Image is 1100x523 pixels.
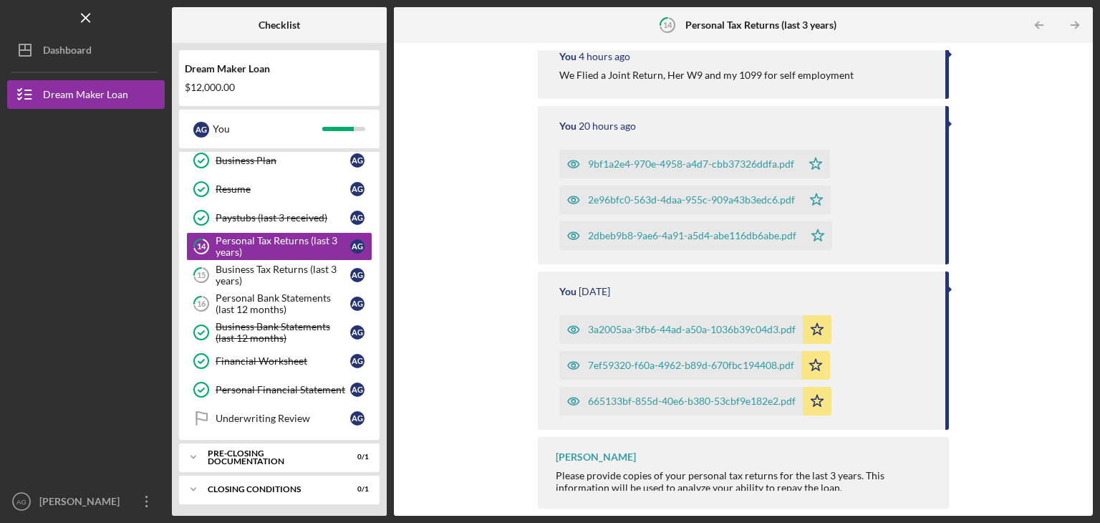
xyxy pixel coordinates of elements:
[350,268,365,282] div: A G
[350,411,365,426] div: A G
[43,36,92,68] div: Dashboard
[556,451,636,463] div: [PERSON_NAME]
[43,80,128,112] div: Dream Maker Loan
[350,211,365,225] div: A G
[588,230,796,241] div: 2dbeb9b8-9ae6-4a91-a5d4-abe116db6abe.pdf
[16,498,26,506] text: AG
[186,146,372,175] a: Business PlanAG
[208,485,333,494] div: Closing Conditions
[7,36,165,64] button: Dashboard
[350,182,365,196] div: A G
[343,453,369,461] div: 0 / 1
[213,117,322,141] div: You
[186,232,372,261] a: 14Personal Tax Returns (last 3 years)AG
[559,69,854,81] div: We Flied a Joint Return, Her W9 and my 1099 for self employment
[350,354,365,368] div: A G
[559,221,832,250] button: 2dbeb9b8-9ae6-4a91-a5d4-abe116db6abe.pdf
[663,20,672,29] tspan: 14
[350,239,365,254] div: A G
[559,315,831,344] button: 3a2005aa-3fb6-44ad-a50a-1036b39c04d3.pdf
[588,360,794,371] div: 7ef59320-f60a-4962-b89d-670fbc194408.pdf
[350,297,365,311] div: A G
[7,487,165,516] button: AG[PERSON_NAME]
[36,487,129,519] div: [PERSON_NAME]
[7,80,165,109] button: Dream Maker Loan
[559,186,831,214] button: 2e96bfc0-563d-4daa-955c-909a43b3edc6.pdf
[343,485,369,494] div: 0 / 1
[259,19,300,31] b: Checklist
[559,286,576,297] div: You
[216,384,350,395] div: Personal Financial Statement
[186,404,372,433] a: Underwriting ReviewAG
[216,212,350,224] div: Paystubs (last 3 received)
[559,387,831,416] button: 665133bf-855d-40e6-b380-53cbf9e182e2.pdf
[186,203,372,232] a: Paystubs (last 3 received)AG
[588,395,796,407] div: 665133bf-855d-40e6-b380-53cbf9e182e2.pdf
[208,449,333,466] div: Pre-Closing Documentation
[559,120,576,132] div: You
[579,51,630,62] time: 2025-10-01 14:00
[216,235,350,258] div: Personal Tax Returns (last 3 years)
[588,158,794,170] div: 9bf1a2e4-970e-4958-a4d7-cbb37326ddfa.pdf
[216,413,350,424] div: Underwriting Review
[186,175,372,203] a: ResumeAG
[216,183,350,195] div: Resume
[216,321,350,344] div: Business Bank Statements (last 12 months)
[559,150,830,178] button: 9bf1a2e4-970e-4958-a4d7-cbb37326ddfa.pdf
[197,242,206,251] tspan: 14
[350,325,365,340] div: A G
[216,264,350,287] div: Business Tax Returns (last 3 years)
[186,347,372,375] a: Financial WorksheetAG
[186,318,372,347] a: Business Bank Statements (last 12 months)AG
[579,120,636,132] time: 2025-09-30 22:38
[588,324,796,335] div: 3a2005aa-3fb6-44ad-a50a-1036b39c04d3.pdf
[216,155,350,166] div: Business Plan
[197,271,206,280] tspan: 15
[216,355,350,367] div: Financial Worksheet
[185,82,374,93] div: $12,000.00
[216,292,350,315] div: Personal Bank Statements (last 12 months)
[193,122,209,138] div: A G
[588,194,795,206] div: 2e96bfc0-563d-4daa-955c-909a43b3edc6.pdf
[579,286,610,297] time: 2025-09-29 15:59
[556,470,935,493] div: Please provide copies of your personal tax returns for the last 3 years. This information will be...
[186,375,372,404] a: Personal Financial StatementAG
[185,63,374,75] div: Dream Maker Loan
[559,51,576,62] div: You
[685,19,836,31] b: Personal Tax Returns (last 3 years)
[186,289,372,318] a: 16Personal Bank Statements (last 12 months)AG
[186,261,372,289] a: 15Business Tax Returns (last 3 years)AG
[559,351,830,380] button: 7ef59320-f60a-4962-b89d-670fbc194408.pdf
[197,299,206,309] tspan: 16
[350,383,365,397] div: A G
[350,153,365,168] div: A G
